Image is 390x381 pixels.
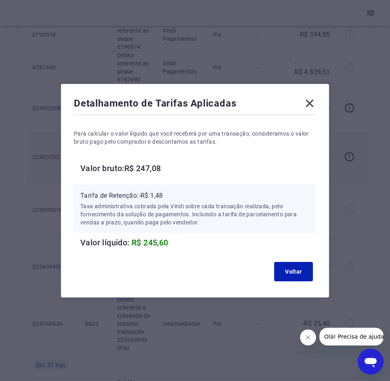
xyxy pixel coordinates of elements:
[132,238,168,247] span: R$ 245,60
[274,262,313,281] button: Voltar
[80,236,316,249] h6: Valor líquido:
[358,349,384,375] iframe: Botão para abrir a janela de mensagens
[80,191,310,201] p: Tarifa de Retenção: -R$ 1,48
[319,328,384,345] iframe: Mensagem da empresa
[74,97,316,113] div: Detalhamento de Tarifas Aplicadas
[80,202,310,226] p: Taxa administrativa cobrada pela Vindi sobre cada transação realizada, pelo fornecimento da soluç...
[5,6,68,12] span: Olá! Precisa de ajuda?
[74,130,316,146] p: Para calcular o valor líquido que você receberá por uma transação, consideramos o valor bruto pag...
[300,329,316,345] iframe: Fechar mensagem
[80,162,316,175] h6: Valor bruto: R$ 247,08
